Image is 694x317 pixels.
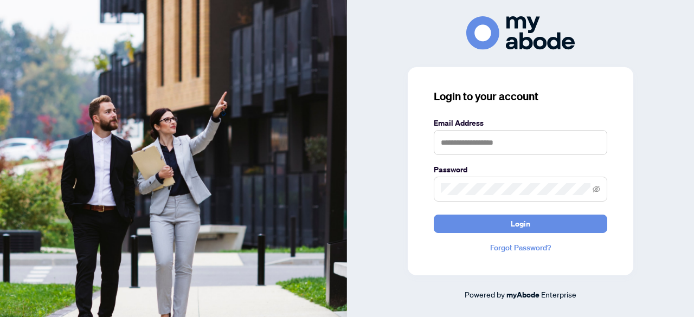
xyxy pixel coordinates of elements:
h3: Login to your account [434,89,607,104]
span: eye-invisible [593,185,600,193]
a: Forgot Password? [434,242,607,254]
img: ma-logo [466,16,575,49]
a: myAbode [506,289,539,301]
span: Login [511,215,530,232]
span: Powered by [465,289,505,299]
label: Password [434,164,607,176]
label: Email Address [434,117,607,129]
button: Login [434,215,607,233]
span: Enterprise [541,289,576,299]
